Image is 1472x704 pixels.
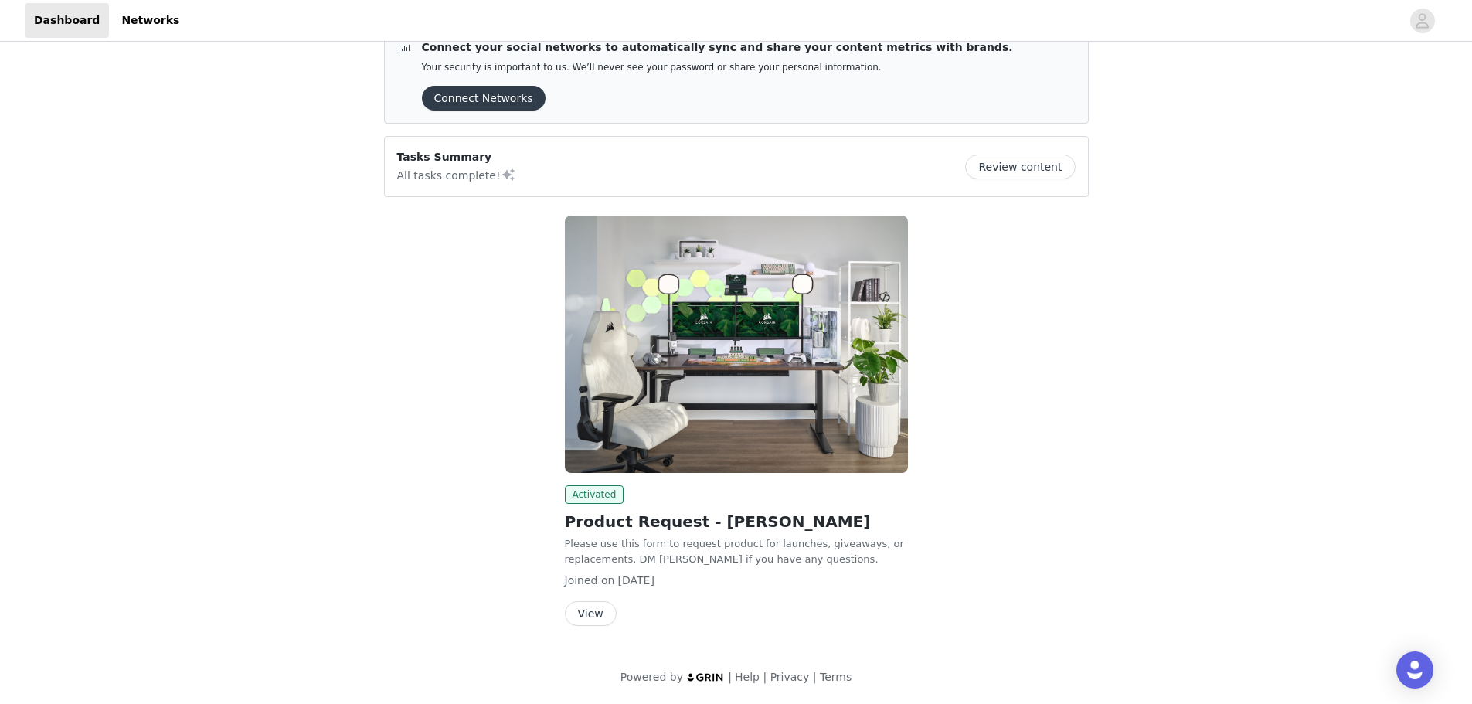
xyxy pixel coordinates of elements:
a: Terms [820,671,852,683]
p: All tasks complete! [397,165,516,184]
div: Open Intercom Messenger [1396,651,1433,689]
span: | [763,671,767,683]
span: Activated [565,485,624,504]
p: Tasks Summary [397,149,516,165]
a: Help [735,671,760,683]
p: Your security is important to us. We’ll never see your password or share your personal information. [422,62,1013,73]
p: Please use this form to request product for launches, giveaways, or replacements. DM [PERSON_NAME... [565,536,908,566]
a: Dashboard [25,3,109,38]
p: Connect your social networks to automatically sync and share your content metrics with brands. [422,39,1013,56]
span: Powered by [620,671,683,683]
button: Connect Networks [422,86,546,111]
span: Joined on [565,574,615,587]
span: | [813,671,817,683]
button: Review content [965,155,1075,179]
span: [DATE] [618,574,654,587]
a: Networks [112,3,189,38]
span: | [728,671,732,683]
button: View [565,601,617,626]
a: View [565,608,617,620]
img: logo [686,672,725,682]
div: avatar [1415,9,1430,33]
img: CORSAIR [565,216,908,473]
h2: Product Request - [PERSON_NAME] [565,510,908,533]
a: Privacy [770,671,810,683]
